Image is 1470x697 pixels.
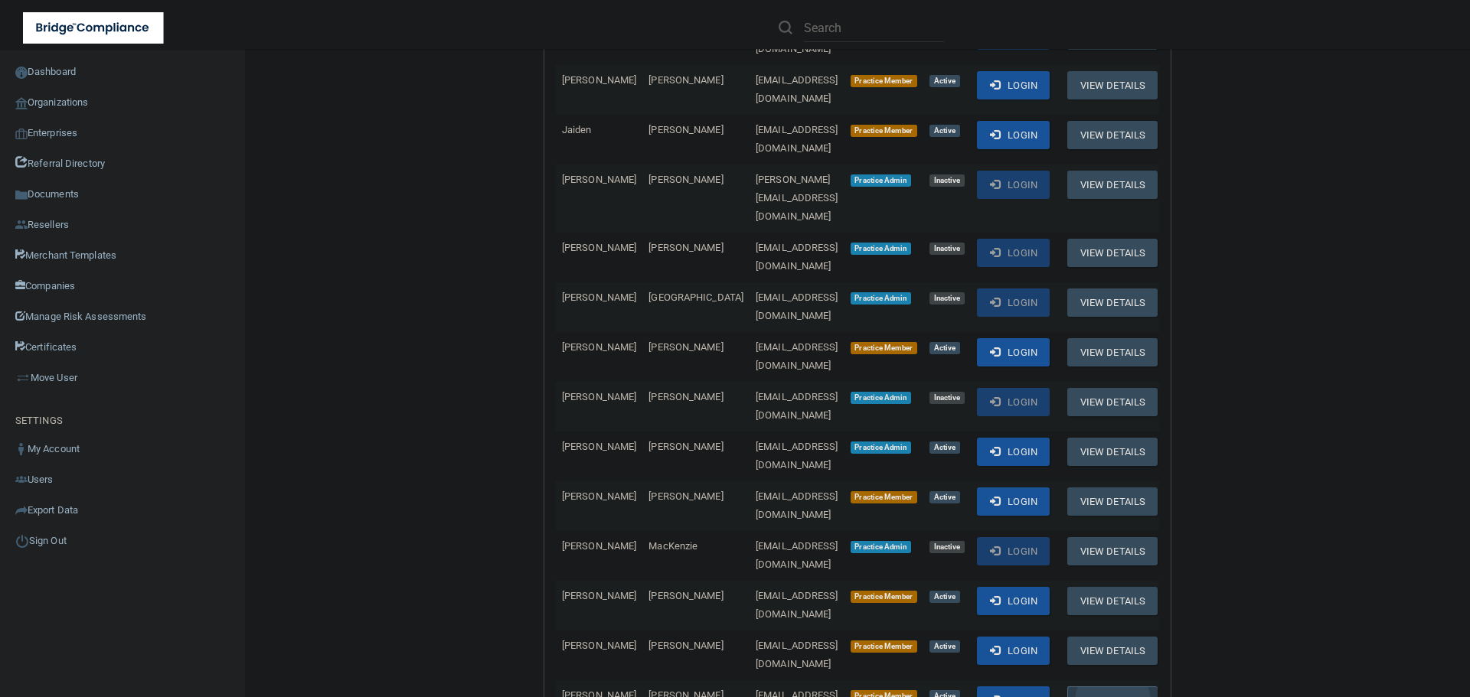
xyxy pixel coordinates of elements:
[929,342,960,354] span: Active
[562,590,636,601] span: [PERSON_NAME]
[756,341,838,371] span: [EMAIL_ADDRESS][DOMAIN_NAME]
[562,490,636,502] span: [PERSON_NAME]
[851,75,917,87] span: Practice Member
[851,640,917,653] span: Practice Member
[756,292,838,321] span: [EMAIL_ADDRESS][DOMAIN_NAME]
[929,75,960,87] span: Active
[648,74,723,86] span: [PERSON_NAME]
[929,292,965,305] span: Inactive
[1067,288,1158,317] button: View Details
[15,97,28,109] img: organization-icon.f8decf85.png
[851,243,911,255] span: Practice Admin
[977,239,1050,267] button: Login
[15,443,28,455] img: ic_user_dark.df1a06c3.png
[562,640,636,651] span: [PERSON_NAME]
[977,637,1050,665] button: Login
[929,591,960,603] span: Active
[929,640,960,653] span: Active
[648,640,723,651] span: [PERSON_NAME]
[1067,587,1158,615] button: View Details
[562,391,636,402] span: [PERSON_NAME]
[562,174,636,185] span: [PERSON_NAME]
[15,370,31,386] img: briefcase.64adab9b.png
[977,71,1050,99] button: Login
[756,490,838,520] span: [EMAIL_ADDRESS][DOMAIN_NAME]
[648,391,723,402] span: [PERSON_NAME]
[929,174,965,187] span: Inactive
[15,504,28,516] img: icon-export.b9366987.png
[15,534,29,548] img: ic_power_dark.7ecde6b1.png
[851,591,917,603] span: Practice Member
[756,590,838,620] span: [EMAIL_ADDRESS][DOMAIN_NAME]
[1067,388,1158,416] button: View Details
[15,129,28,139] img: enterprise.0d942306.png
[15,474,28,486] img: icon-users.e205127d.png
[648,540,697,552] span: MacKenzie
[851,292,911,305] span: Practice Admin
[977,587,1050,615] button: Login
[977,338,1050,366] button: Login
[977,288,1050,317] button: Login
[1067,171,1158,199] button: View Details
[15,67,28,79] img: ic_dashboard_dark.d01f4a41.png
[851,491,917,503] span: Practice Member
[929,491,960,503] span: Active
[977,388,1050,416] button: Login
[562,124,592,135] span: Jaiden
[851,392,911,404] span: Practice Admin
[756,242,838,272] span: [EMAIL_ADDRESS][DOMAIN_NAME]
[929,125,960,137] span: Active
[562,341,636,353] span: [PERSON_NAME]
[1067,121,1158,149] button: View Details
[562,292,636,303] span: [PERSON_NAME]
[562,441,636,452] span: [PERSON_NAME]
[804,14,944,42] input: Search
[977,487,1050,516] button: Login
[1067,487,1158,516] button: View Details
[977,171,1050,199] button: Login
[977,537,1050,565] button: Login
[929,541,965,553] span: Inactive
[15,412,63,430] label: SETTINGS
[929,243,965,255] span: Inactive
[1067,537,1158,565] button: View Details
[1067,71,1158,99] button: View Details
[977,121,1050,149] button: Login
[1067,338,1158,366] button: View Details
[851,342,917,354] span: Practice Member
[648,292,743,303] span: [GEOGRAPHIC_DATA]
[851,541,911,553] span: Practice Admin
[779,21,792,34] img: ic-search.3b580494.png
[851,125,917,137] span: Practice Member
[15,189,28,201] img: icon-documents.8dae5593.png
[756,74,838,104] span: [EMAIL_ADDRESS][DOMAIN_NAME]
[562,242,636,253] span: [PERSON_NAME]
[15,219,28,231] img: ic_reseller.de258add.png
[648,441,723,452] span: [PERSON_NAME]
[1067,239,1158,267] button: View Details
[648,124,723,135] span: [PERSON_NAME]
[1067,637,1158,665] button: View Details
[648,490,723,502] span: [PERSON_NAME]
[562,540,636,552] span: [PERSON_NAME]
[1067,438,1158,466] button: View Details
[756,441,838,471] span: [EMAIL_ADDRESS][DOMAIN_NAME]
[977,438,1050,466] button: Login
[851,174,911,187] span: Practice Admin
[929,441,960,454] span: Active
[851,441,911,454] span: Practice Admin
[648,590,723,601] span: [PERSON_NAME]
[756,640,838,669] span: [EMAIL_ADDRESS][DOMAIN_NAME]
[562,74,636,86] span: [PERSON_NAME]
[756,124,838,154] span: [EMAIL_ADDRESS][DOMAIN_NAME]
[648,242,723,253] span: [PERSON_NAME]
[756,391,838,421] span: [EMAIL_ADDRESS][DOMAIN_NAME]
[648,341,723,353] span: [PERSON_NAME]
[929,392,965,404] span: Inactive
[648,174,723,185] span: [PERSON_NAME]
[756,174,838,222] span: [PERSON_NAME][EMAIL_ADDRESS][DOMAIN_NAME]
[23,12,164,44] img: bridge_compliance_login_screen.278c3ca4.svg
[756,540,838,570] span: [EMAIL_ADDRESS][DOMAIN_NAME]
